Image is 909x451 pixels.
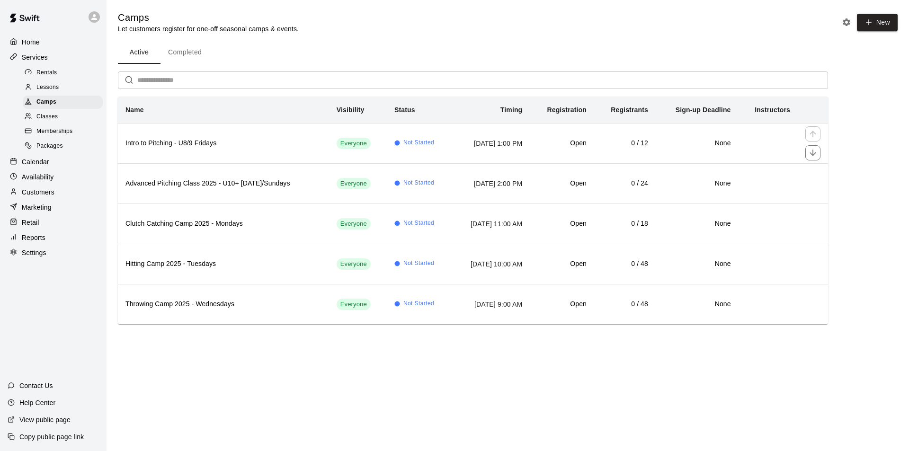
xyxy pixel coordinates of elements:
[676,106,731,114] b: Sign-up Deadline
[602,178,648,189] h6: 0 / 24
[857,14,898,31] button: New
[337,299,371,310] div: This service is visible to all of your customers
[36,112,58,122] span: Classes
[337,218,371,230] div: This service is visible to all of your customers
[8,50,99,64] a: Services
[23,96,103,109] div: Camps
[23,81,103,94] div: Lessons
[537,219,587,229] h6: Open
[22,157,49,167] p: Calendar
[19,398,55,407] p: Help Center
[403,138,434,148] span: Not Started
[394,106,415,114] b: Status
[22,172,54,182] p: Availability
[118,41,160,64] button: Active
[8,215,99,230] a: Retail
[125,219,321,229] h6: Clutch Catching Camp 2025 - Mondays
[337,178,371,189] div: This service is visible to all of your customers
[125,106,144,114] b: Name
[23,110,107,124] a: Classes
[22,248,46,257] p: Settings
[403,219,434,228] span: Not Started
[23,95,107,110] a: Camps
[337,139,371,148] span: Everyone
[337,179,371,188] span: Everyone
[537,138,587,149] h6: Open
[451,203,530,244] td: [DATE] 11:00 AM
[36,97,56,107] span: Camps
[36,141,63,151] span: Packages
[125,299,321,310] h6: Throwing Camp 2025 - Wednesdays
[23,80,107,95] a: Lessons
[23,66,103,80] div: Rentals
[23,110,103,124] div: Classes
[451,163,530,203] td: [DATE] 2:00 PM
[839,15,854,29] button: Camp settings
[663,138,731,149] h6: None
[8,35,99,49] a: Home
[125,138,321,149] h6: Intro to Pitching - U8/9 Fridays
[337,220,371,229] span: Everyone
[22,218,39,227] p: Retail
[8,230,99,245] a: Reports
[602,259,648,269] h6: 0 / 48
[118,97,828,324] table: simple table
[23,65,107,80] a: Rentals
[8,155,99,169] div: Calendar
[8,246,99,260] a: Settings
[22,37,40,47] p: Home
[663,259,731,269] h6: None
[36,127,72,136] span: Memberships
[337,260,371,269] span: Everyone
[19,415,71,424] p: View public page
[663,299,731,310] h6: None
[22,203,52,212] p: Marketing
[663,219,731,229] h6: None
[403,259,434,268] span: Not Started
[22,187,54,197] p: Customers
[19,432,84,442] p: Copy public page link
[8,185,99,199] a: Customers
[36,83,59,92] span: Lessons
[602,138,648,149] h6: 0 / 12
[547,106,586,114] b: Registration
[663,178,731,189] h6: None
[337,300,371,309] span: Everyone
[451,123,530,163] td: [DATE] 1:00 PM
[337,138,371,149] div: This service is visible to all of your customers
[22,233,45,242] p: Reports
[160,41,209,64] button: Completed
[125,259,321,269] h6: Hitting Camp 2025 - Tuesdays
[36,68,57,78] span: Rentals
[23,125,103,138] div: Memberships
[537,299,587,310] h6: Open
[451,284,530,324] td: [DATE] 9:00 AM
[125,178,321,189] h6: Advanced Pitching Class 2025 - U10+ [DATE]/Sundays
[537,259,587,269] h6: Open
[118,11,299,24] h5: Camps
[854,18,898,26] a: New
[337,258,371,270] div: This service is visible to all of your customers
[22,53,48,62] p: Services
[8,170,99,184] a: Availability
[755,106,790,114] b: Instructors
[118,24,299,34] p: Let customers register for one-off seasonal camps & events.
[403,178,434,188] span: Not Started
[23,139,107,154] a: Packages
[19,381,53,390] p: Contact Us
[537,178,587,189] h6: Open
[602,299,648,310] h6: 0 / 48
[337,106,365,114] b: Visibility
[451,244,530,284] td: [DATE] 10:00 AM
[500,106,523,114] b: Timing
[611,106,648,114] b: Registrants
[23,124,107,139] a: Memberships
[805,145,820,160] button: move item down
